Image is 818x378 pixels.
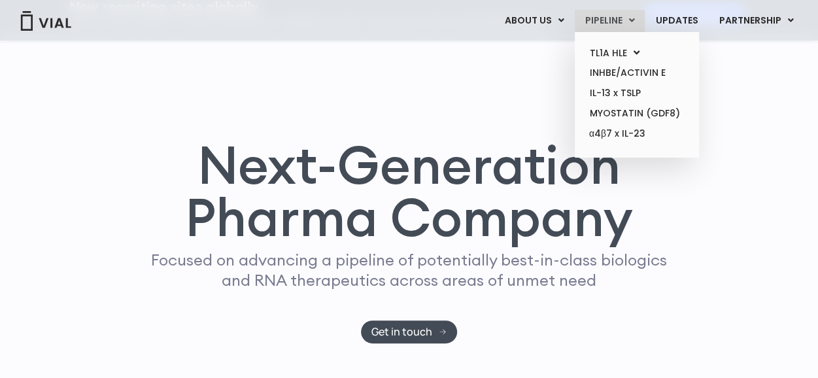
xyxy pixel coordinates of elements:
[146,250,673,290] p: Focused on advancing a pipeline of potentially best-in-class biologics and RNA therapeutics acros...
[579,63,694,83] a: INHBE/ACTIVIN E
[579,43,694,63] a: TL1A HLEMenu Toggle
[645,10,708,32] a: UPDATES
[126,139,692,243] h1: Next-Generation Pharma Company
[709,10,804,32] a: PARTNERSHIPMenu Toggle
[579,83,694,103] a: IL-13 x TSLP
[20,11,72,31] img: Vial Logo
[579,103,694,124] a: MYOSTATIN (GDF8)
[361,320,457,343] a: Get in touch
[494,10,574,32] a: ABOUT USMenu Toggle
[579,124,694,145] a: α4β7 x IL-23
[371,327,432,337] span: Get in touch
[575,10,645,32] a: PIPELINEMenu Toggle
